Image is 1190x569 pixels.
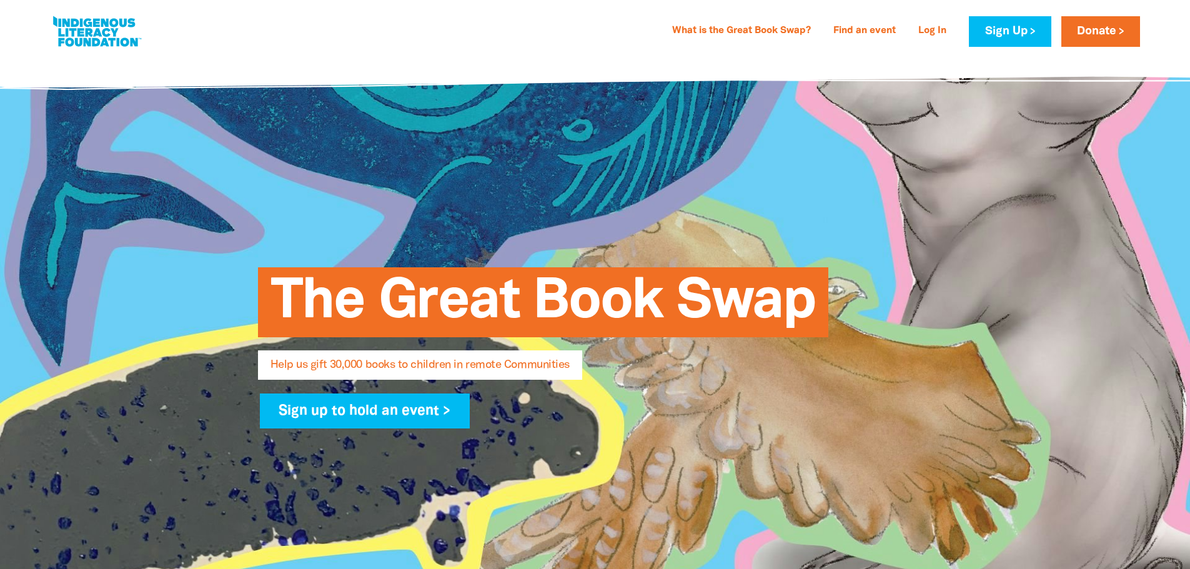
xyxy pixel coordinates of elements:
a: Log In [911,21,954,41]
a: Sign Up [969,16,1051,47]
span: The Great Book Swap [270,277,816,337]
span: Help us gift 30,000 books to children in remote Communities [270,360,570,380]
a: Donate [1061,16,1140,47]
a: What is the Great Book Swap? [665,21,818,41]
a: Find an event [826,21,903,41]
a: Sign up to hold an event > [260,393,470,428]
